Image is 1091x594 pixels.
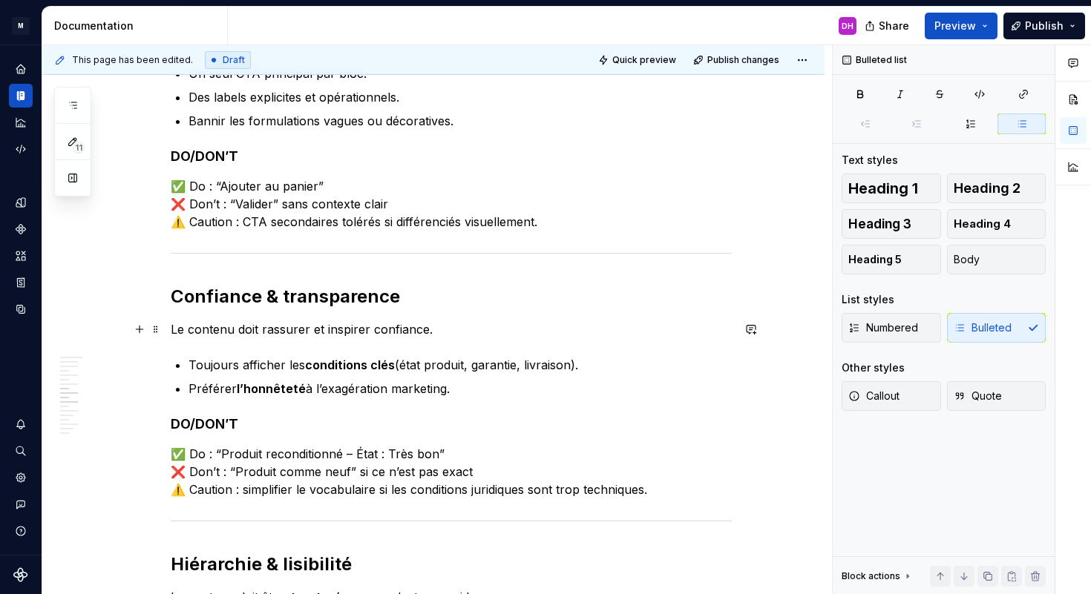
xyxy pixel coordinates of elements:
a: Settings [9,466,33,489]
button: Numbered [842,313,941,343]
p: ✅ Do : “Produit reconditionné – État : Très bon” ❌ Don’t : “Produit comme neuf” si ce n’est pas e... [171,445,732,498]
button: Quick preview [594,50,683,70]
span: Heading 5 [848,252,902,267]
span: Heading 3 [848,217,911,231]
svg: Supernova Logo [13,567,28,582]
button: Publish [1003,13,1085,39]
a: Components [9,217,33,241]
span: Callout [848,389,900,403]
span: Publish [1025,19,1064,33]
div: List styles [842,292,894,307]
div: Block actions [842,566,914,587]
p: ✅ Do : “Ajouter au panier” ❌ Don’t : “Valider” sans contexte clair ⚠️ Caution : CTA secondaires t... [171,177,732,231]
button: Heading 2 [947,174,1046,203]
button: Callout [842,381,941,411]
strong: conditions clés [305,357,395,372]
button: M [3,10,39,42]
a: Assets [9,244,33,268]
button: Heading 3 [842,209,941,239]
strong: l’honnêteté [237,381,306,396]
button: Notifications [9,412,33,436]
span: Draft [223,54,245,66]
div: Text styles [842,153,898,168]
p: Toujours afficher les (état produit, garantie, livraison). [189,356,732,374]
a: Code automation [9,137,33,161]
button: Heading 1 [842,174,941,203]
span: Quick preview [612,54,676,66]
a: Home [9,57,33,81]
span: Heading 1 [848,181,918,196]
span: Heading 2 [954,181,1020,196]
a: Analytics [9,110,33,134]
h4: DO/DON’T [171,415,732,433]
span: Preview [934,19,976,33]
button: Quote [947,381,1046,411]
span: Body [954,252,980,267]
a: Design tokens [9,191,33,214]
button: Heading 5 [842,245,941,274]
p: Bannir les formulations vagues ou décoratives. [189,112,732,130]
div: DH [842,20,854,32]
span: Heading 4 [954,217,1011,231]
p: Préférer à l’exagération marketing. [189,380,732,397]
p: Des labels explicites et opérationnels. [189,88,732,106]
h2: Confiance & transparence [171,285,732,308]
span: 11 [73,142,85,154]
p: Le contenu doit rassurer et inspirer confiance. [171,320,732,338]
span: Quote [954,389,1002,403]
a: Documentation [9,84,33,108]
h2: Hiérarchie & lisibilité [171,552,732,576]
span: Share [879,19,909,33]
button: Share [857,13,919,39]
button: Body [947,245,1046,274]
button: Publish changes [689,50,786,70]
button: Contact support [9,492,33,516]
h4: DO/DON’T [171,148,732,165]
button: Preview [925,13,997,39]
button: Search ⌘K [9,439,33,463]
div: Other styles [842,360,905,375]
span: Numbered [848,320,918,335]
div: Block actions [842,570,900,582]
span: Publish changes [707,54,779,66]
button: Heading 4 [947,209,1046,239]
span: This page has been edited. [72,54,193,66]
div: M [12,17,30,35]
div: Documentation [54,19,221,33]
a: Data sources [9,297,33,321]
a: Storybook stories [9,271,33,294]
